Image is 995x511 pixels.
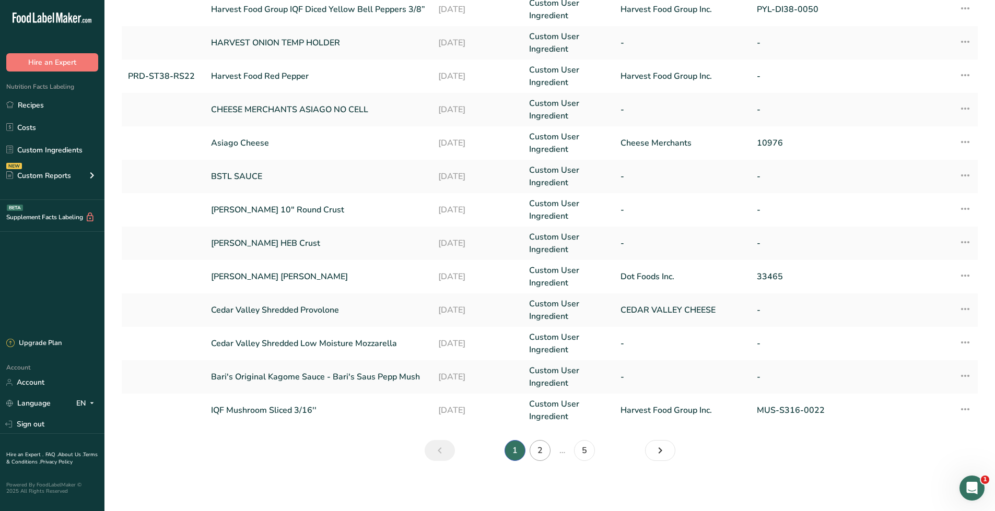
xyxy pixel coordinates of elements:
a: Custom User Ingredient [529,264,607,289]
a: Cedar Valley Shredded Low Moisture Mozzarella [211,337,426,350]
a: - [621,237,744,249]
a: Terms & Conditions . [6,451,98,466]
a: BSTL SAUCE [211,170,426,183]
a: - [757,204,881,216]
a: Harvest Food Group Inc. [621,404,744,417]
div: EN [76,397,98,410]
a: Custom User Ingredient [529,97,607,122]
a: Language [6,394,51,412]
a: - [757,70,881,82]
a: Custom User Ingredient [529,231,607,256]
a: Custom User Ingredient [529,64,607,89]
a: [DATE] [438,170,517,183]
a: Harvest Food Group Inc. [621,70,744,82]
a: Custom User Ingredient [529,398,607,423]
a: Asiago Cheese [211,137,426,149]
a: Page 2. [530,440,551,461]
a: [PERSON_NAME] HEB Crust [211,237,426,249]
a: [DATE] [438,371,517,383]
a: - [757,170,881,183]
a: [PERSON_NAME] [PERSON_NAME] [211,270,426,283]
a: CEDAR VALLEY CHEESE [621,304,744,316]
a: - [757,37,881,49]
a: [DATE] [438,70,517,82]
a: Harvest Food Group Inc. [621,3,744,16]
a: [DATE] [438,103,517,116]
a: [DATE] [438,304,517,316]
a: - [621,204,744,216]
a: - [757,371,881,383]
a: CHEESE MERCHANTS ASIAGO NO CELL [211,103,426,116]
div: Upgrade Plan [6,338,62,349]
a: [DATE] [438,37,517,49]
a: Custom User Ingredient [529,331,607,356]
a: [DATE] [438,3,517,16]
a: About Us . [58,451,83,458]
a: [PERSON_NAME] 10" Round Crust [211,204,426,216]
a: [DATE] [438,237,517,249]
a: Custom User Ingredient [529,197,607,222]
a: - [621,170,744,183]
iframe: Intercom live chat [959,476,985,501]
a: Custom User Ingredient [529,164,607,189]
a: - [757,103,881,116]
button: Hire an Expert [6,53,98,72]
a: [DATE] [438,204,517,216]
a: - [757,337,881,350]
a: Custom User Ingredient [529,130,607,156]
a: 33465 [757,270,881,283]
a: Previous [425,440,455,461]
a: - [621,371,744,383]
a: Harvest Food Group IQF Diced Yellow Bell Peppers 3/8” [211,3,426,16]
a: Next [645,440,675,461]
span: 1 [981,476,989,484]
a: - [621,337,744,350]
div: NEW [6,163,22,169]
a: MUS-S316-0022 [757,404,881,417]
a: Cedar Valley Shredded Provolone [211,304,426,316]
a: IQF Mushroom Sliced 3/16'' [211,404,426,417]
a: Custom User Ingredient [529,30,607,55]
a: [DATE] [438,137,517,149]
a: Harvest Food Red Pepper [211,70,426,82]
a: Dot Foods Inc. [621,270,744,283]
a: PYL-DI38-0050 [757,3,881,16]
a: Privacy Policy [40,458,73,466]
a: [DATE] [438,404,517,417]
a: Custom User Ingredient [529,364,607,389]
a: FAQ . [45,451,58,458]
div: Powered By FoodLabelMaker © 2025 All Rights Reserved [6,482,98,494]
a: Hire an Expert . [6,451,43,458]
div: Custom Reports [6,170,71,181]
a: PRD-ST38-RS22 [128,70,198,82]
a: Cheese Merchants [621,137,744,149]
a: - [757,237,881,249]
a: [DATE] [438,337,517,350]
a: Bari's Original Kagome Sauce - Bari's Saus Pepp Mush [211,371,426,383]
a: - [757,304,881,316]
a: [DATE] [438,270,517,283]
a: HARVEST ONION TEMP HOLDER [211,37,426,49]
a: - [621,37,744,49]
a: - [621,103,744,116]
div: BETA [7,205,23,211]
a: Custom User Ingredient [529,298,607,323]
a: Page 5. [574,440,595,461]
a: 10976 [757,137,881,149]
